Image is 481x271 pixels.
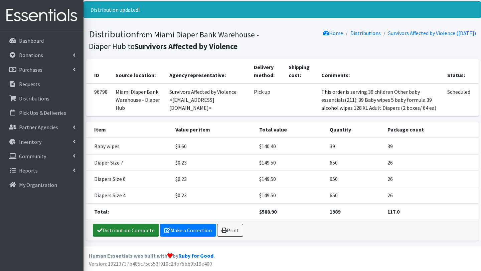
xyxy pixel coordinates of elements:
[285,59,317,83] th: Shipping cost:
[19,52,43,58] p: Donations
[165,83,250,116] td: Survivors Affected by Violence <[EMAIL_ADDRESS][DOMAIN_NAME]>
[3,63,81,76] a: Purchases
[19,37,44,44] p: Dashboard
[19,124,58,130] p: Partner Agencies
[19,153,46,160] p: Community
[171,187,256,204] td: $0.23
[171,155,256,171] td: $0.23
[89,252,215,259] strong: Human Essentials was built with by .
[3,48,81,62] a: Donations
[383,138,479,155] td: 39
[3,135,81,149] a: Inventory
[3,4,81,27] img: HumanEssentials
[383,121,479,138] th: Package count
[89,28,280,51] h1: Distribution
[255,138,325,155] td: $140.40
[3,34,81,47] a: Dashboard
[86,121,171,138] th: Item
[135,41,237,51] b: Survivors Affected by Violence
[165,59,250,83] th: Agency representative:
[383,171,479,187] td: 26
[89,260,212,267] span: Version: 19213737b485c75c553f910c2ffe75bb9b19e400
[326,121,383,138] th: Quantity
[84,1,481,18] div: Distribution updated!
[171,138,256,155] td: $3.60
[255,171,325,187] td: $149.50
[217,224,243,237] a: Print
[19,66,42,73] p: Purchases
[19,167,38,174] p: Reports
[259,208,277,215] strong: $588.90
[93,224,159,237] a: Distribution Complete
[443,59,478,83] th: Status:
[3,120,81,134] a: Partner Agencies
[443,83,478,116] td: Scheduled
[3,106,81,119] a: Pick Ups & Deliveries
[86,83,112,116] td: 96798
[250,59,285,83] th: Delivery method:
[86,171,171,187] td: Diapers Size 6
[3,92,81,105] a: Distributions
[317,59,444,83] th: Comments:
[3,77,81,91] a: Requests
[330,208,340,215] strong: 1989
[3,178,81,192] a: My Organization
[19,139,41,145] p: Inventory
[112,83,166,116] td: Miami Diaper Bank Warehouse - Diaper Hub
[86,138,171,155] td: Baby wipes
[3,164,81,177] a: Reports
[383,187,479,204] td: 26
[326,138,383,155] td: 39
[86,187,171,204] td: Diapers Size 4
[19,109,66,116] p: Pick Ups & Deliveries
[178,252,213,259] a: Ruby for Good
[326,171,383,187] td: 650
[255,121,325,138] th: Total value
[19,81,40,87] p: Requests
[350,30,381,36] a: Distributions
[255,155,325,171] td: $149.50
[323,30,343,36] a: Home
[86,155,171,171] td: Diaper Size 7
[326,187,383,204] td: 650
[250,83,285,116] td: Pick up
[387,208,399,215] strong: 117.0
[86,59,112,83] th: ID
[112,59,166,83] th: Source location:
[19,95,49,102] p: Distributions
[19,182,57,188] p: My Organization
[89,30,259,51] small: from Miami Diaper Bank Warehouse - Diaper Hub to
[326,155,383,171] td: 650
[255,187,325,204] td: $149.50
[171,121,256,138] th: Value per item
[171,171,256,187] td: $0.23
[3,150,81,163] a: Community
[94,208,109,215] strong: Total:
[317,83,444,116] td: This order is serving 39 children Other baby essentials(211): 39 Baby wipes 5 baby formula 39 alc...
[388,30,476,36] a: Survivors Affected by Violence ([DATE])
[383,155,479,171] td: 26
[160,224,216,237] a: Make a Correction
